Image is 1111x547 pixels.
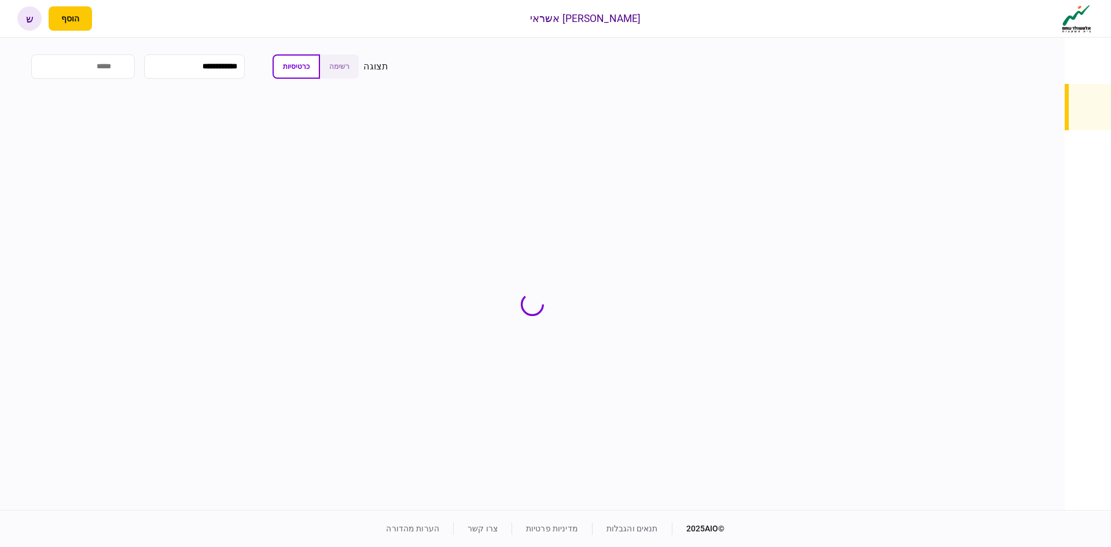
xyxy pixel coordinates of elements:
[672,523,725,535] div: © 2025 AIO
[49,6,92,31] button: פתח תפריט להוספת לקוח
[530,11,641,26] div: [PERSON_NAME] אשראי
[17,6,42,31] button: ש
[363,60,388,74] div: תצוגה
[526,524,578,533] a: מדיניות פרטיות
[283,63,310,71] span: כרטיסיות
[606,524,658,533] a: תנאים והגבלות
[386,524,439,533] a: הערות מהדורה
[329,63,350,71] span: רשימה
[320,54,359,79] button: רשימה
[273,54,320,79] button: כרטיסיות
[468,524,498,533] a: צרו קשר
[1060,4,1094,33] img: client company logo
[99,6,123,31] button: פתח רשימת התראות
